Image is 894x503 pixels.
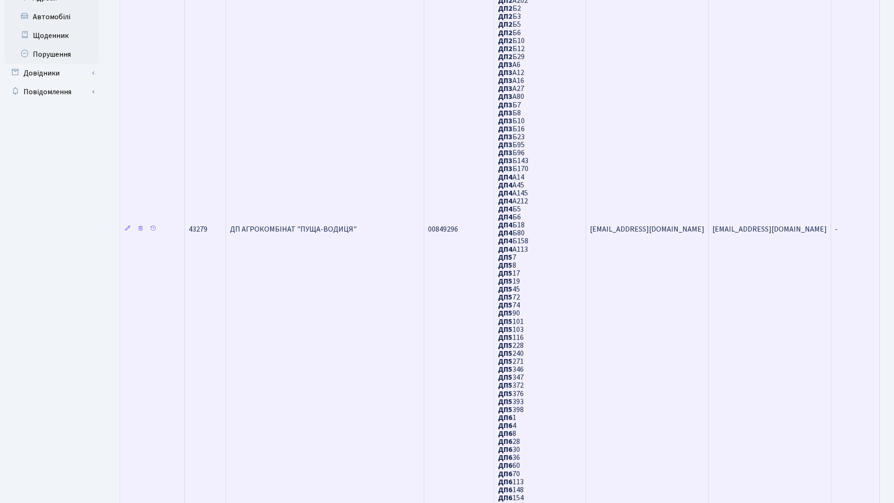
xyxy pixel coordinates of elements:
[498,244,512,255] b: ДП4
[498,348,512,359] b: ДП5
[498,20,512,30] b: ДП2
[498,444,512,455] b: ДП6
[189,224,207,234] span: 43279
[498,364,512,375] b: ДП5
[498,52,512,62] b: ДП2
[498,356,512,367] b: ДП5
[498,268,512,278] b: ДП5
[498,252,512,263] b: ДП5
[498,292,512,302] b: ДП5
[498,260,512,270] b: ДП5
[5,8,99,26] a: Автомобілі
[498,316,512,327] b: ДП5
[498,332,512,343] b: ДП5
[498,236,512,247] b: ДП4
[835,224,838,234] span: -
[498,3,512,14] b: ДП2
[498,28,512,38] b: ДП2
[498,83,512,94] b: ДП3
[498,452,512,463] b: ДП6
[498,381,512,391] b: ДП5
[498,413,512,423] b: ДП6
[498,148,512,158] b: ДП3
[498,75,512,86] b: ДП3
[498,372,512,383] b: ДП5
[498,340,512,351] b: ДП5
[498,11,512,22] b: ДП2
[498,485,512,495] b: ДП6
[498,284,512,294] b: ДП5
[5,45,99,64] a: Порушення
[498,389,512,399] b: ДП5
[498,493,512,503] b: ДП6
[498,68,512,78] b: ДП3
[5,26,99,45] a: Щоденник
[498,228,512,238] b: ДП4
[498,164,512,174] b: ДП3
[498,397,512,407] b: ДП5
[498,436,512,447] b: ДП6
[498,92,512,102] b: ДП3
[498,124,512,134] b: ДП3
[712,224,827,234] span: [EMAIL_ADDRESS][DOMAIN_NAME]
[498,428,512,439] b: ДП6
[498,188,512,198] b: ДП4
[498,108,512,118] b: ДП3
[498,36,512,46] b: ДП2
[498,276,512,286] b: ДП5
[498,420,512,431] b: ДП6
[498,180,512,190] b: ДП4
[590,224,704,234] span: [EMAIL_ADDRESS][DOMAIN_NAME]
[498,116,512,126] b: ДП3
[498,300,512,310] b: ДП5
[498,132,512,142] b: ДП3
[498,212,512,222] b: ДП4
[230,224,357,234] span: ДП АГРОКОМБІНАТ "ПУЩА-ВОДИЦЯ"
[498,204,512,214] b: ДП4
[498,44,512,54] b: ДП2
[498,100,512,110] b: ДП3
[498,405,512,415] b: ДП5
[498,172,512,182] b: ДП4
[498,220,512,230] b: ДП4
[5,64,99,83] a: Довідники
[498,324,512,335] b: ДП5
[498,477,512,487] b: ДП6
[498,196,512,206] b: ДП4
[498,308,512,319] b: ДП5
[498,60,512,70] b: ДП3
[498,461,512,471] b: ДП6
[498,469,512,479] b: ДП6
[498,140,512,150] b: ДП3
[498,156,512,166] b: ДП3
[5,83,99,101] a: Повідомлення
[428,224,458,234] span: 00849296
